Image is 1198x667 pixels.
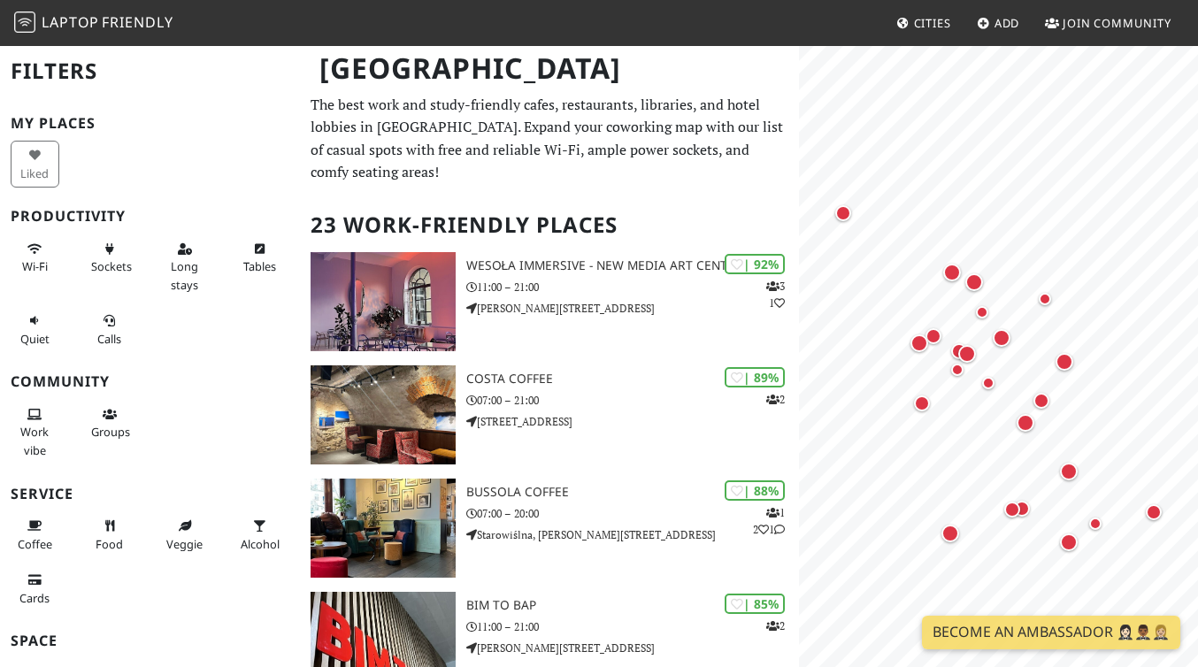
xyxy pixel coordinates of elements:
div: Map marker [1030,389,1053,412]
p: 07:00 – 21:00 [466,392,799,409]
img: Bussola Coffee [311,479,456,578]
button: Coffee [11,511,59,558]
p: 3 1 [766,278,785,311]
div: Map marker [947,359,968,380]
p: 11:00 – 21:00 [466,618,799,635]
h3: Community [11,373,289,390]
a: Costa Coffee | 89% 2 Costa Coffee 07:00 – 21:00 [STREET_ADDRESS] [300,365,799,464]
button: Food [86,511,134,558]
span: Laptop [42,12,99,32]
p: 2 [766,391,785,408]
div: | 92% [725,254,785,274]
button: Wi-Fi [11,234,59,281]
div: Map marker [971,302,993,323]
button: Tables [235,234,284,281]
h2: Filters [11,44,289,98]
span: Food [96,536,123,552]
div: Map marker [1056,530,1081,555]
span: Friendly [102,12,173,32]
span: Long stays [171,258,198,292]
div: Map marker [955,341,979,366]
span: Work-friendly tables [243,258,276,274]
h1: [GEOGRAPHIC_DATA] [305,44,795,93]
p: 11:00 – 21:00 [466,279,799,295]
div: Map marker [1142,501,1165,524]
div: Map marker [1085,513,1106,534]
p: 2 [766,617,785,634]
div: | 89% [725,367,785,387]
div: Map marker [962,270,987,295]
span: Credit cards [19,590,50,606]
div: Map marker [1052,349,1077,374]
div: Map marker [832,202,855,225]
a: Join Community [1038,7,1179,39]
button: Cards [11,565,59,612]
img: Wesoła Immersive - New Media Art Center [311,252,456,351]
div: Map marker [922,325,945,348]
button: Quiet [11,306,59,353]
div: Map marker [1056,459,1081,484]
div: | 88% [725,480,785,501]
p: Starowiślna, [PERSON_NAME][STREET_ADDRESS] [466,526,799,543]
h3: Service [11,486,289,502]
div: Map marker [978,372,999,394]
div: Map marker [910,392,933,415]
a: Bussola Coffee | 88% 121 Bussola Coffee 07:00 – 20:00 Starowiślna, [PERSON_NAME][STREET_ADDRESS] [300,479,799,578]
h3: My Places [11,115,289,132]
div: Map marker [907,331,932,356]
div: Map marker [948,340,971,363]
p: The best work and study-friendly cafes, restaurants, libraries, and hotel lobbies in [GEOGRAPHIC_... [311,94,788,184]
span: Veggie [166,536,203,552]
button: Veggie [160,511,209,558]
span: Coffee [18,536,52,552]
p: [PERSON_NAME][STREET_ADDRESS] [466,300,799,317]
div: | 85% [725,594,785,614]
h3: Costa Coffee [466,372,799,387]
p: [PERSON_NAME][STREET_ADDRESS] [466,640,799,656]
p: 1 2 1 [753,504,785,538]
button: Long stays [160,234,209,299]
a: Add [970,7,1027,39]
button: Sockets [86,234,134,281]
a: LaptopFriendly LaptopFriendly [14,8,173,39]
span: Group tables [91,424,130,440]
button: Groups [86,400,134,447]
div: Map marker [1013,410,1038,435]
span: Stable Wi-Fi [22,258,48,274]
p: 07:00 – 20:00 [466,505,799,522]
div: Map marker [1010,497,1033,520]
h3: Bussola Coffee [466,485,799,500]
span: People working [20,424,49,457]
div: Map marker [940,260,964,285]
h3: Space [11,632,289,649]
span: Quiet [20,331,50,347]
span: Cities [914,15,951,31]
button: Calls [86,306,134,353]
h3: BIM TO BAP [466,598,799,613]
img: LaptopFriendly [14,11,35,33]
button: Alcohol [235,511,284,558]
div: Map marker [938,521,963,546]
span: Power sockets [91,258,132,274]
div: Map marker [1034,288,1056,310]
a: Wesoła Immersive - New Media Art Center | 92% 31 Wesoła Immersive - New Media Art Center 11:00 – ... [300,252,799,351]
h2: 23 Work-Friendly Places [311,198,788,252]
p: [STREET_ADDRESS] [466,413,799,430]
span: Join Community [1063,15,1171,31]
a: Cities [889,7,958,39]
span: Add [994,15,1020,31]
span: Video/audio calls [97,331,121,347]
h3: Productivity [11,208,289,225]
button: Work vibe [11,400,59,464]
div: Map marker [1001,498,1024,521]
img: Costa Coffee [311,365,456,464]
a: Become an Ambassador 🤵🏻‍♀️🤵🏾‍♂️🤵🏼‍♀️ [922,616,1180,649]
h3: Wesoła Immersive - New Media Art Center [466,258,799,273]
span: Alcohol [241,536,280,552]
div: Map marker [989,326,1014,350]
